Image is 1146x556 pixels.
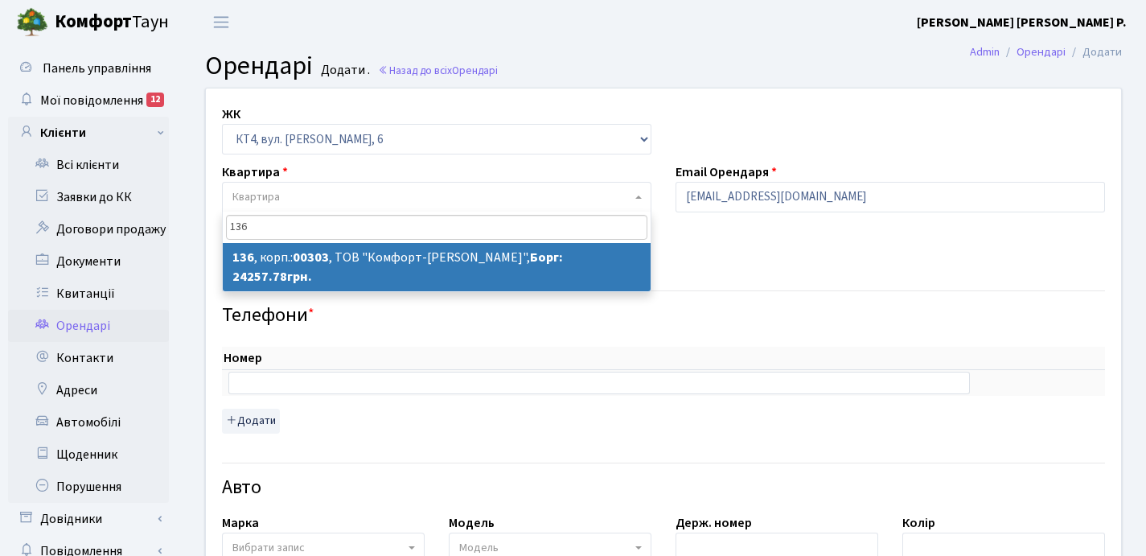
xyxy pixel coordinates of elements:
[8,181,169,213] a: Заявки до КК
[459,540,499,556] span: Модель
[222,304,1105,327] h4: Телефони
[205,47,313,84] span: Орендарі
[222,409,280,434] button: Додати
[232,249,563,286] b: Борг: 24257.78грн.
[223,243,651,291] li: , корп.: , ТОВ "Комфорт-[PERSON_NAME]",
[232,249,254,266] b: 136
[8,149,169,181] a: Всі клієнти
[293,249,329,266] b: 00303
[8,278,169,310] a: Квитанції
[8,84,169,117] a: Мої повідомлення12
[8,406,169,439] a: Автомобілі
[917,13,1127,32] a: [PERSON_NAME] [PERSON_NAME] Р.
[222,513,259,533] label: Марка
[902,513,935,533] label: Колір
[16,6,48,39] img: logo.png
[970,43,1000,60] a: Admin
[8,245,169,278] a: Документи
[8,52,169,84] a: Панель управління
[8,310,169,342] a: Орендарі
[8,117,169,149] a: Клієнти
[676,513,752,533] label: Держ. номер
[8,439,169,471] a: Щоденник
[676,163,777,182] label: Email Орендаря
[8,342,169,374] a: Контакти
[449,513,495,533] label: Модель
[201,9,241,35] button: Переключити навігацію
[55,9,169,36] span: Таун
[8,374,169,406] a: Адреси
[318,63,370,78] small: Додати .
[55,9,132,35] b: Комфорт
[222,476,1105,500] h4: Авто
[40,92,143,109] span: Мої повідомлення
[946,35,1146,69] nav: breadcrumb
[222,105,240,124] label: ЖК
[8,471,169,503] a: Порушення
[378,63,498,78] a: Назад до всіхОрендарі
[232,189,280,205] span: Квартира
[676,182,1105,212] input: Буде використано в якості логіна
[43,60,151,77] span: Панель управління
[8,213,169,245] a: Договори продажу
[222,347,976,370] th: Номер
[232,540,305,556] span: Вибрати запис
[452,63,498,78] span: Орендарі
[1066,43,1122,61] li: Додати
[146,93,164,107] div: 12
[1017,43,1066,60] a: Орендарі
[917,14,1127,31] b: [PERSON_NAME] [PERSON_NAME] Р.
[8,503,169,535] a: Довідники
[222,163,288,182] label: Квартира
